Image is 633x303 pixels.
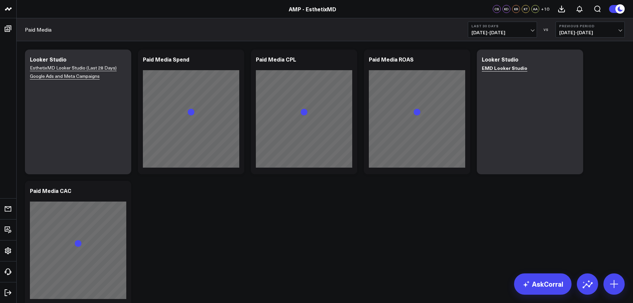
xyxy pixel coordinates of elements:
[30,65,117,79] a: EsthetixMD Looker Studio (Last 28 Days) Google Ads and Meta Campaigns
[540,28,552,32] div: VS
[493,5,501,13] div: CS
[531,5,539,13] div: AA
[541,5,549,13] button: +10
[482,65,527,72] a: EMD Looker Studio
[256,56,296,63] div: Paid Media CPL
[559,24,621,28] b: Previous Period
[472,24,533,28] b: Last 30 Days
[482,65,527,71] b: EMD Looker Studio
[512,5,520,13] div: KR
[30,56,66,63] div: Looker Studio
[289,5,336,13] a: AMP - EsthetixMD
[502,5,510,13] div: KD
[522,5,530,13] div: KT
[541,7,549,11] span: + 10
[25,26,52,33] a: Paid Media
[514,273,572,295] a: AskCorral
[556,22,625,38] button: Previous Period[DATE]-[DATE]
[468,22,537,38] button: Last 30 Days[DATE]-[DATE]
[559,30,621,35] span: [DATE] - [DATE]
[482,56,518,63] div: Looker Studio
[30,187,71,194] div: Paid Media CAC
[369,56,414,63] div: Paid Media ROAS
[143,56,189,63] div: Paid Media Spend
[472,30,533,35] span: [DATE] - [DATE]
